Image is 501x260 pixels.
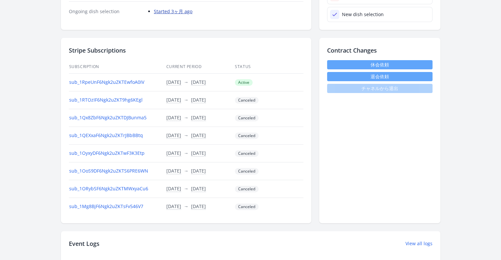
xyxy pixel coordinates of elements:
[69,150,145,156] a: sub_1OyxyDF6Ngk2uZKTwF3K3Etp
[69,185,148,192] a: sub_1ORybSF6Ngk2uZKTMWxyaCu6
[166,203,181,210] button: [DATE]
[327,84,432,93] span: チャネルから退出
[191,203,206,210] button: [DATE]
[184,150,188,156] span: →
[166,132,181,139] button: [DATE]
[327,7,432,22] a: New dish selection
[327,60,432,69] a: 休会依頼
[235,97,259,104] span: Canceled
[69,203,143,209] a: sub_1Mg8BjF6Ngk2uZKTsFv546V7
[191,150,206,156] button: [DATE]
[191,185,206,192] button: [DATE]
[342,11,384,18] div: New dish selection
[69,8,144,15] dt: Ongoing dish selection
[184,185,188,192] span: →
[69,168,148,174] a: sub_1OoS9DF6Ngk2uZKTS6PRE6WN
[191,114,206,121] button: [DATE]
[235,186,259,192] span: Canceled
[69,132,143,138] a: sub_1QEXxaF6Ngk2uZKTrJBbBBtq
[166,168,181,174] button: [DATE]
[327,72,432,81] button: 退会依頼
[191,79,206,85] button: [DATE]
[235,115,259,121] span: Canceled
[166,79,181,85] button: [DATE]
[184,79,188,85] span: →
[184,132,188,138] span: →
[235,203,259,210] span: Canceled
[166,60,235,74] th: Current Period
[235,132,259,139] span: Canceled
[184,97,188,103] span: →
[191,132,206,139] button: [DATE]
[235,79,253,86] span: Active
[235,60,303,74] th: Status
[235,150,259,157] span: Canceled
[184,168,188,174] span: →
[69,239,99,248] h2: Event Logs
[69,79,144,85] a: sub_1RpeUnF6Ngk2uZKTEwfoA0IV
[405,240,432,247] a: View all logs
[235,168,259,175] span: Canceled
[166,114,181,121] button: [DATE]
[184,114,188,121] span: →
[166,150,181,156] button: [DATE]
[69,97,143,103] a: sub_1RTOzIF6Ngk2uZKT9hg6KEgl
[166,97,181,103] button: [DATE]
[69,46,303,55] h2: Stripe Subscriptions
[69,60,166,74] th: Subscription
[154,8,192,14] a: Started 3ヶ月 ago
[184,203,188,209] span: →
[69,114,147,121] a: sub_1Qx8ZbF6Ngk2uZKTDJBunma5
[191,168,206,174] button: [DATE]
[327,46,432,55] h2: Contract Changes
[191,97,206,103] button: [DATE]
[166,185,181,192] button: [DATE]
